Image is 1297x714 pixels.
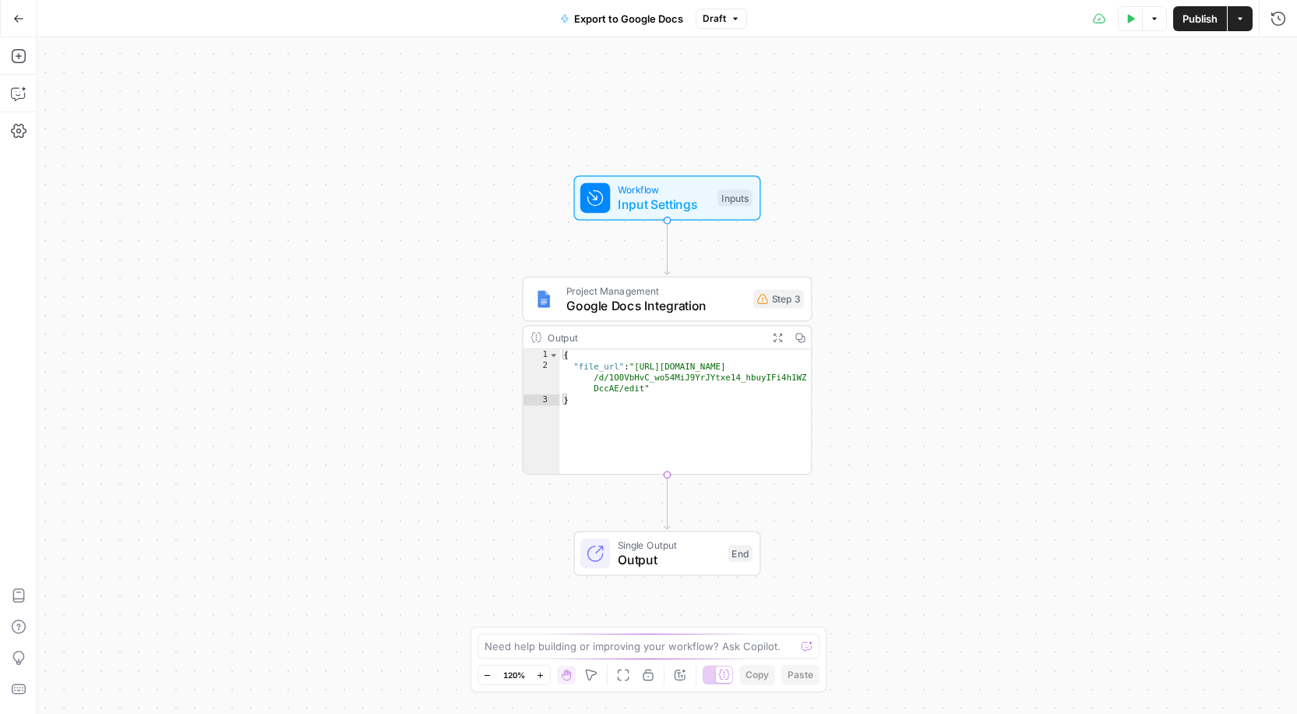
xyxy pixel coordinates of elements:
div: 2 [523,361,560,394]
div: Step 3 [753,290,804,309]
span: 120% [503,669,525,681]
div: 1 [523,349,560,360]
button: Draft [696,9,747,29]
div: Output [548,330,761,345]
span: Copy [745,668,769,682]
button: Paste [781,665,819,685]
div: Project ManagementGoogle Docs IntegrationStep 3Output{ "file_url":"[URL][DOMAIN_NAME] /d/1O0VbHvC... [523,277,812,475]
g: Edge from start to step_3 [664,221,670,275]
span: Input Settings [618,195,710,214]
span: Google Docs Integration [566,296,745,315]
span: Project Management [566,283,745,298]
div: Inputs [717,189,752,207]
div: Single OutputOutputEnd [523,531,812,576]
span: Toggle code folding, rows 1 through 3 [548,349,559,360]
g: Edge from step_3 to end [664,475,670,529]
div: End [728,545,752,562]
img: Instagram%20post%20-%201%201.png [534,290,553,309]
span: Export to Google Docs [574,11,683,27]
div: WorkflowInput SettingsInputs [523,175,812,221]
button: Export to Google Docs [551,6,693,31]
span: Draft [703,12,726,26]
span: Paste [788,668,813,682]
span: Single Output [618,538,721,553]
span: Workflow [618,182,710,197]
button: Publish [1173,6,1227,31]
div: 3 [523,394,560,405]
span: Output [618,550,721,569]
button: Copy [739,665,775,685]
span: Publish [1182,11,1218,27]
